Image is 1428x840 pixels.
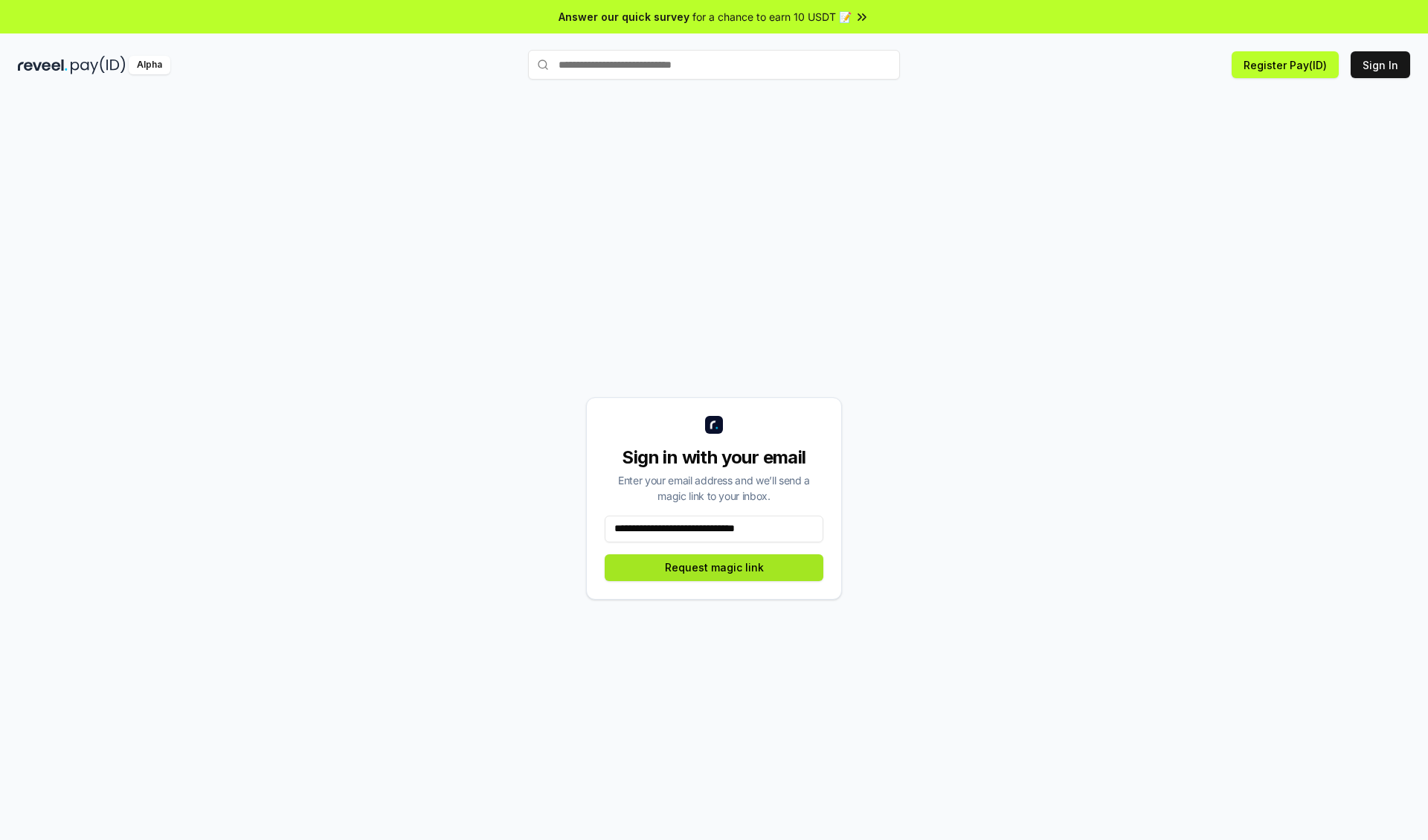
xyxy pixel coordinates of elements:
img: reveel_dark [18,56,68,74]
button: Sign In [1351,51,1410,78]
span: for a chance to earn 10 USDT 📝 [692,9,852,25]
div: Sign in with your email [605,446,823,469]
span: Answer our quick survey [559,9,689,25]
img: pay_id [71,56,126,74]
button: Register Pay(ID) [1232,51,1339,78]
div: Alpha [129,56,170,74]
div: Enter your email address and we’ll send a magic link to your inbox. [605,472,823,504]
button: Request magic link [605,554,823,581]
img: logo_small [705,416,723,434]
